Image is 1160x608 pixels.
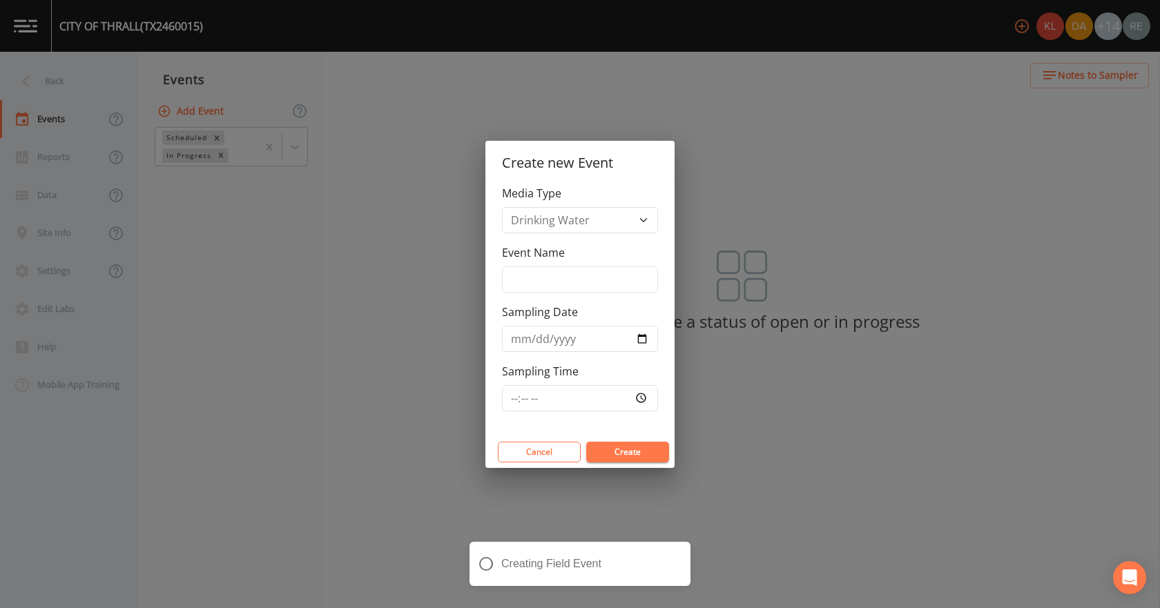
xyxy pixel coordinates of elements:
[502,304,578,320] label: Sampling Date
[502,185,561,202] label: Media Type
[502,244,565,261] label: Event Name
[485,141,675,185] h2: Create new Event
[586,442,669,462] button: Create
[1113,561,1146,594] div: Open Intercom Messenger
[502,363,579,380] label: Sampling Time
[498,442,581,462] button: Cancel
[470,542,690,586] div: Creating Field Event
